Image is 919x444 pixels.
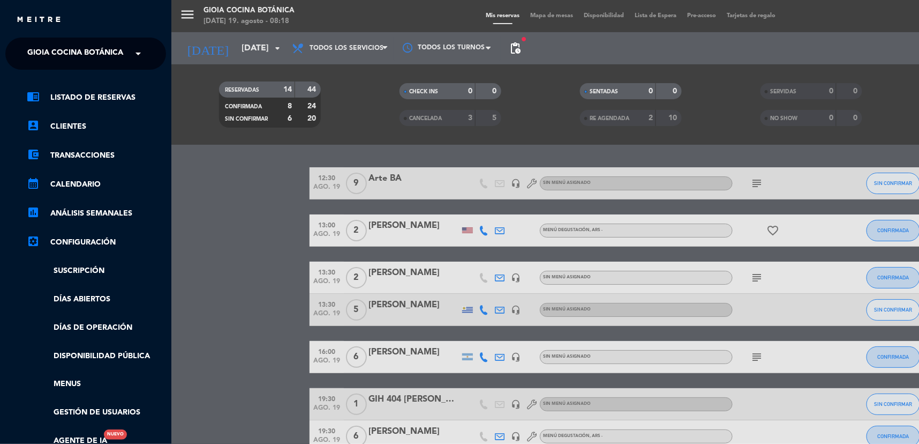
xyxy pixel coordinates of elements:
div: Nuevo [104,430,127,440]
a: Configuración [27,236,166,249]
span: fiber_manual_record [521,36,527,42]
i: settings_applications [27,235,40,248]
a: Disponibilidad pública [27,350,166,362]
i: calendar_month [27,177,40,190]
i: account_box [27,119,40,132]
span: Gioia Cocina Botánica [27,42,123,65]
a: Gestión de usuarios [27,406,166,419]
img: MEITRE [16,16,62,24]
a: calendar_monthCalendario [27,178,166,191]
span: pending_actions [509,42,522,55]
a: assessmentANÁLISIS SEMANALES [27,207,166,220]
a: Menus [27,378,166,390]
a: chrome_reader_modeListado de Reservas [27,91,166,104]
a: account_boxClientes [27,120,166,133]
a: Días abiertos [27,293,166,306]
a: Días de Operación [27,322,166,334]
i: chrome_reader_mode [27,90,40,103]
i: account_balance_wallet [27,148,40,161]
a: Suscripción [27,265,166,277]
i: assessment [27,206,40,219]
a: account_balance_walletTransacciones [27,149,166,162]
